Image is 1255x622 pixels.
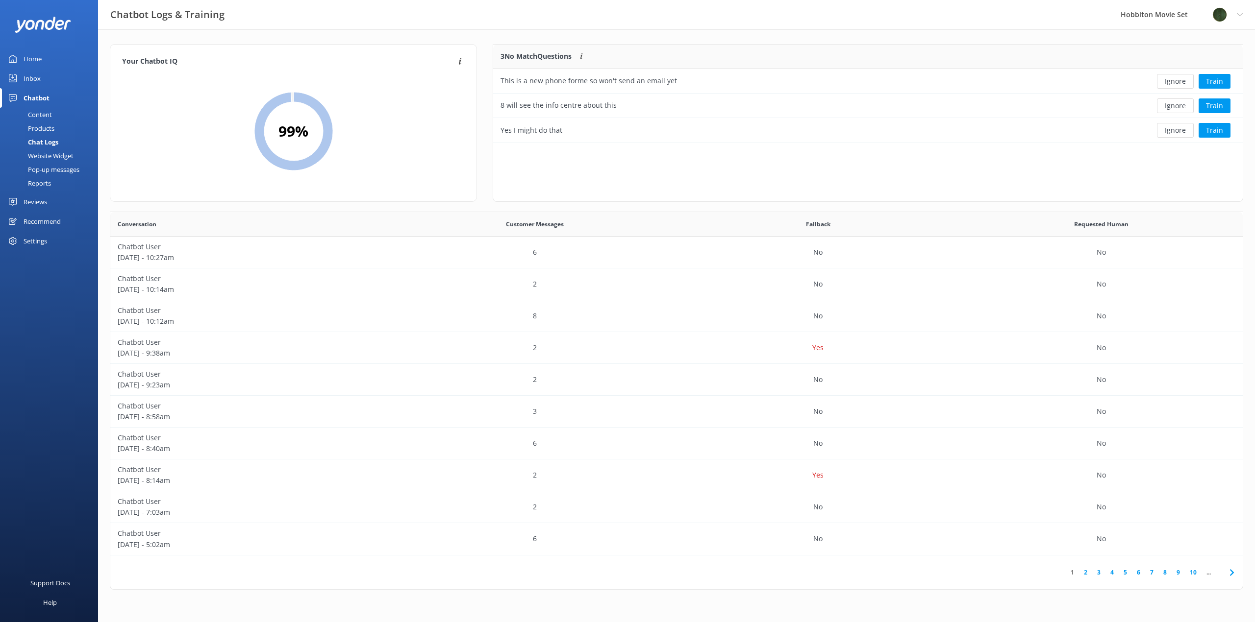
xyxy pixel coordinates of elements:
div: Inbox [24,69,41,88]
span: Conversation [118,219,156,229]
div: Help [43,593,57,612]
div: Yes I might do that [501,125,562,136]
p: No [813,406,823,417]
button: Train [1199,74,1230,89]
a: Reports [6,176,98,190]
p: [DATE] - 10:14am [118,284,386,295]
div: row [110,491,1243,523]
div: grid [493,69,1243,143]
a: 10 [1185,568,1202,577]
div: row [110,268,1243,300]
div: Support Docs [30,573,70,593]
p: 2 [533,342,537,353]
p: Yes [812,342,824,353]
div: row [110,523,1243,555]
p: No [813,438,823,449]
p: [DATE] - 10:12am [118,316,386,327]
span: Requested Human [1074,219,1129,229]
h2: 99 % [278,120,308,143]
p: 3 [533,406,537,417]
a: Website Widget [6,149,98,163]
span: Customer Messages [506,219,564,229]
div: row [110,237,1243,268]
p: No [813,533,823,544]
p: [DATE] - 5:02am [118,539,386,550]
p: 2 [533,502,537,512]
p: 6 [533,533,537,544]
a: 9 [1172,568,1185,577]
p: No [1097,342,1106,353]
p: Chatbot User [118,273,386,284]
a: Products [6,121,98,135]
div: row [110,300,1243,332]
p: [DATE] - 8:14am [118,475,386,486]
a: Content [6,108,98,121]
a: 2 [1079,568,1092,577]
h3: Chatbot Logs & Training [110,7,225,23]
a: 4 [1105,568,1119,577]
div: row [110,364,1243,396]
button: Train [1199,123,1230,138]
p: Chatbot User [118,528,386,539]
p: Chatbot User [118,432,386,443]
div: Chat Logs [6,135,58,149]
div: Products [6,121,54,135]
div: row [110,459,1243,491]
p: No [813,502,823,512]
div: row [493,118,1243,143]
p: No [813,311,823,321]
div: Recommend [24,212,61,231]
div: Pop-up messages [6,163,79,176]
p: No [1097,438,1106,449]
div: row [110,332,1243,364]
p: Chatbot User [118,337,386,348]
span: Fallback [806,219,830,229]
p: Chatbot User [118,305,386,316]
img: 34-1720495293.png [1212,7,1227,22]
p: [DATE] - 9:38am [118,348,386,359]
p: 2 [533,279,537,289]
a: Pop-up messages [6,163,98,176]
p: Chatbot User [118,369,386,380]
p: Chatbot User [118,464,386,475]
p: Yes [812,470,824,480]
p: 3 No Match Questions [501,51,572,62]
a: 6 [1132,568,1145,577]
p: No [1097,406,1106,417]
p: 6 [533,247,537,258]
a: Chat Logs [6,135,98,149]
p: 8 [533,311,537,321]
a: 5 [1119,568,1132,577]
div: Content [6,108,52,121]
div: Reviews [24,192,47,212]
div: Chatbot [24,88,50,108]
button: Ignore [1157,123,1194,138]
div: row [110,428,1243,459]
div: row [493,69,1243,94]
p: No [813,247,823,258]
div: Home [24,49,42,69]
div: grid [110,237,1243,555]
div: row [110,396,1243,428]
p: No [1097,533,1106,544]
p: [DATE] - 8:58am [118,411,386,422]
p: No [813,279,823,289]
p: Chatbot User [118,241,386,252]
div: Settings [24,231,47,251]
button: Ignore [1157,74,1194,89]
div: Reports [6,176,51,190]
p: Chatbot User [118,496,386,507]
h4: Your Chatbot IQ [122,56,455,67]
div: Website Widget [6,149,74,163]
p: Chatbot User [118,401,386,411]
p: [DATE] - 8:40am [118,443,386,454]
p: No [1097,470,1106,480]
p: 2 [533,470,537,480]
a: 1 [1066,568,1079,577]
div: 8 will see the info centre about this [501,100,617,111]
span: ... [1202,568,1216,577]
div: row [493,94,1243,118]
a: 8 [1158,568,1172,577]
p: [DATE] - 10:27am [118,252,386,263]
p: No [1097,311,1106,321]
